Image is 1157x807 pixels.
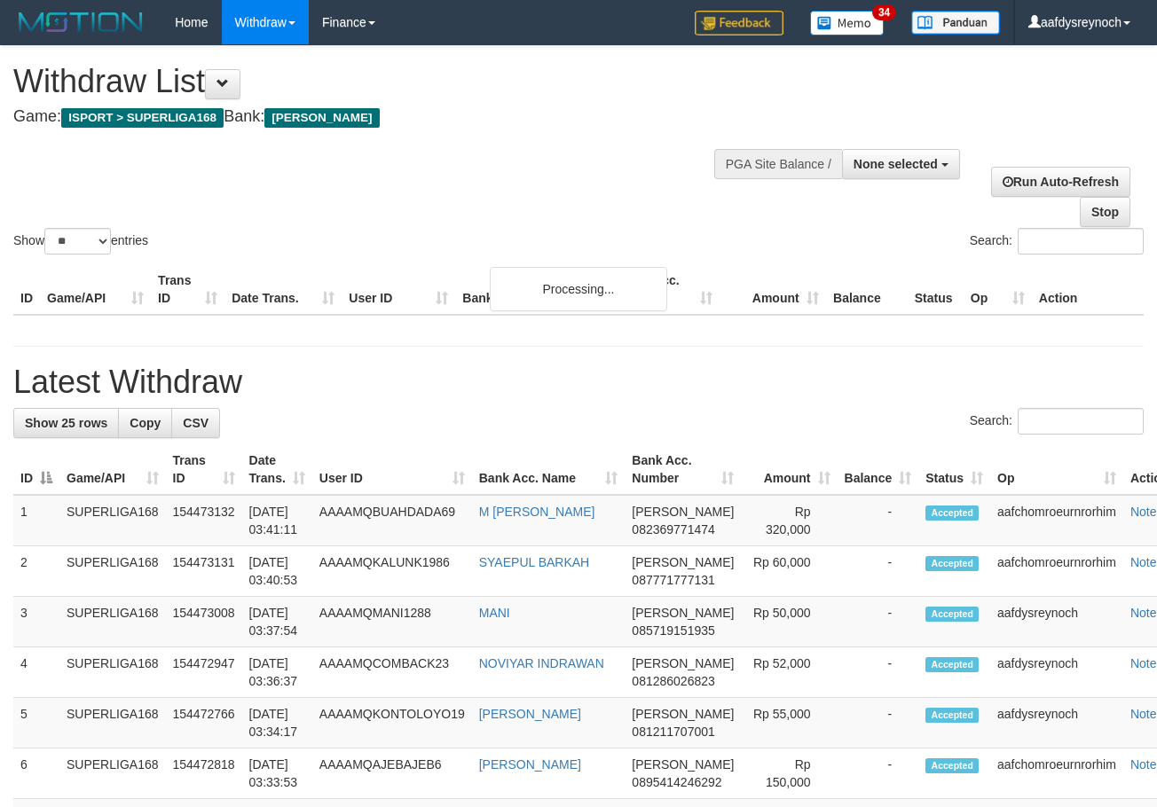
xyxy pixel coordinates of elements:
[59,597,166,647] td: SUPERLIGA168
[171,408,220,438] a: CSV
[166,597,242,647] td: 154473008
[632,606,734,620] span: [PERSON_NAME]
[632,555,734,569] span: [PERSON_NAME]
[925,708,979,723] span: Accepted
[632,775,721,789] span: Copy 0895414246292 to clipboard
[312,698,472,748] td: AAAAMQKONTOLOYO19
[990,444,1123,495] th: Op: activate to sort column ascending
[918,444,990,495] th: Status: activate to sort column ascending
[224,264,342,315] th: Date Trans.
[925,607,979,622] span: Accepted
[59,444,166,495] th: Game/API: activate to sort column ascending
[632,674,714,688] span: Copy 081286026823 to clipboard
[991,167,1130,197] a: Run Auto-Refresh
[242,647,312,698] td: [DATE] 03:36:37
[990,495,1123,546] td: aafchomroeurnrorhim
[59,698,166,748] td: SUPERLIGA168
[479,757,581,772] a: [PERSON_NAME]
[472,444,626,495] th: Bank Acc. Name: activate to sort column ascending
[13,546,59,597] td: 2
[1130,555,1157,569] a: Note
[741,647,837,698] td: Rp 52,000
[59,647,166,698] td: SUPERLIGA168
[632,505,734,519] span: [PERSON_NAME]
[1130,707,1157,721] a: Note
[13,264,40,315] th: ID
[964,264,1032,315] th: Op
[1130,656,1157,670] a: Note
[632,522,714,537] span: Copy 082369771474 to clipboard
[854,157,938,171] span: None selected
[872,4,896,20] span: 34
[741,698,837,748] td: Rp 55,000
[838,698,919,748] td: -
[312,444,472,495] th: User ID: activate to sort column ascending
[1130,757,1157,772] a: Note
[166,444,242,495] th: Trans ID: activate to sort column ascending
[838,495,919,546] td: -
[118,408,172,438] a: Copy
[479,707,581,721] a: [PERSON_NAME]
[264,108,379,128] span: [PERSON_NAME]
[479,656,604,670] a: NOVIYAR INDRAWAN
[612,264,719,315] th: Bank Acc. Number
[312,597,472,647] td: AAAAMQMANI1288
[970,228,1144,255] label: Search:
[625,444,741,495] th: Bank Acc. Number: activate to sort column ascending
[312,647,472,698] td: AAAAMQCOMBACK23
[25,416,107,430] span: Show 25 rows
[342,264,455,315] th: User ID
[990,698,1123,748] td: aafdysreynoch
[838,444,919,495] th: Balance: activate to sort column ascending
[632,623,714,638] span: Copy 085719151935 to clipboard
[838,597,919,647] td: -
[242,698,312,748] td: [DATE] 03:34:17
[810,11,885,35] img: Button%20Memo.svg
[166,748,242,799] td: 154472818
[741,748,837,799] td: Rp 150,000
[970,408,1144,435] label: Search:
[990,647,1123,698] td: aafdysreynoch
[13,647,59,698] td: 4
[1018,408,1144,435] input: Search:
[632,725,714,739] span: Copy 081211707001 to clipboard
[925,758,979,773] span: Accepted
[13,698,59,748] td: 5
[632,656,734,670] span: [PERSON_NAME]
[183,416,209,430] span: CSV
[13,408,119,438] a: Show 25 rows
[1080,197,1130,227] a: Stop
[13,495,59,546] td: 1
[59,748,166,799] td: SUPERLIGA168
[1032,264,1144,315] th: Action
[166,698,242,748] td: 154472766
[714,149,842,179] div: PGA Site Balance /
[990,546,1123,597] td: aafchomroeurnrorhim
[242,748,312,799] td: [DATE] 03:33:53
[911,11,1000,35] img: panduan.png
[1018,228,1144,255] input: Search:
[741,597,837,647] td: Rp 50,000
[61,108,224,128] span: ISPORT > SUPERLIGA168
[40,264,151,315] th: Game/API
[838,748,919,799] td: -
[1130,606,1157,620] a: Note
[925,657,979,672] span: Accepted
[13,444,59,495] th: ID: activate to sort column descending
[59,495,166,546] td: SUPERLIGA168
[838,647,919,698] td: -
[13,364,1144,400] h1: Latest Withdraw
[242,444,312,495] th: Date Trans.: activate to sort column ascending
[632,757,734,772] span: [PERSON_NAME]
[741,546,837,597] td: Rp 60,000
[166,647,242,698] td: 154472947
[741,495,837,546] td: Rp 320,000
[908,264,964,315] th: Status
[13,748,59,799] td: 6
[490,267,667,311] div: Processing...
[13,597,59,647] td: 3
[842,149,960,179] button: None selected
[13,108,753,126] h4: Game: Bank:
[312,546,472,597] td: AAAAMQKALUNK1986
[130,416,161,430] span: Copy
